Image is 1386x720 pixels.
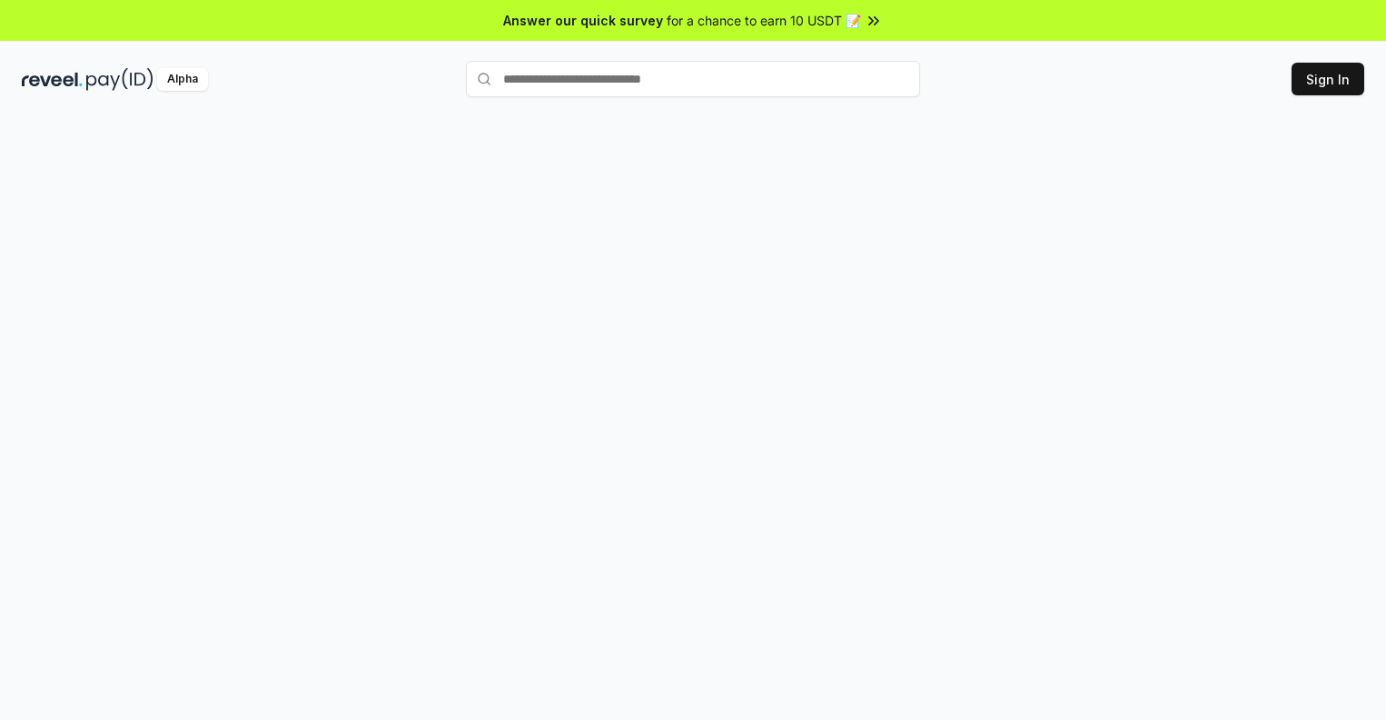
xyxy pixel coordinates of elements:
[86,68,153,91] img: pay_id
[503,11,663,30] span: Answer our quick survey
[667,11,861,30] span: for a chance to earn 10 USDT 📝
[22,68,83,91] img: reveel_dark
[1292,63,1364,95] button: Sign In
[157,68,208,91] div: Alpha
